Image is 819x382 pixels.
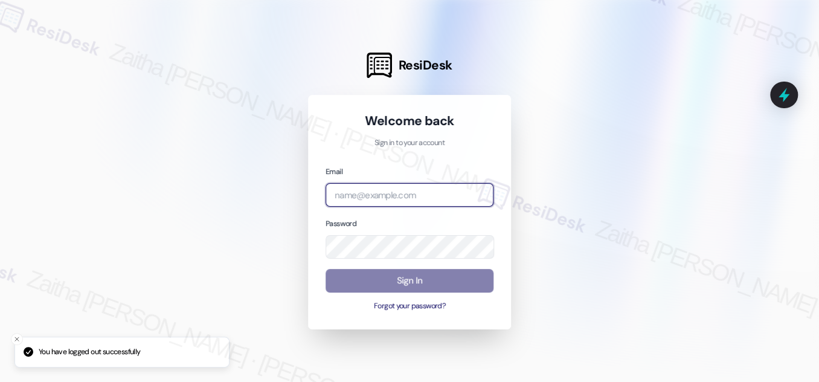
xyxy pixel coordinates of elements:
[399,57,452,74] span: ResiDesk
[326,112,493,129] h1: Welcome back
[326,167,342,176] label: Email
[367,53,392,78] img: ResiDesk Logo
[326,269,493,293] button: Sign In
[326,301,493,312] button: Forgot your password?
[326,183,493,207] input: name@example.com
[326,219,356,228] label: Password
[11,333,23,345] button: Close toast
[39,347,140,358] p: You have logged out successfully
[326,138,493,149] p: Sign in to your account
